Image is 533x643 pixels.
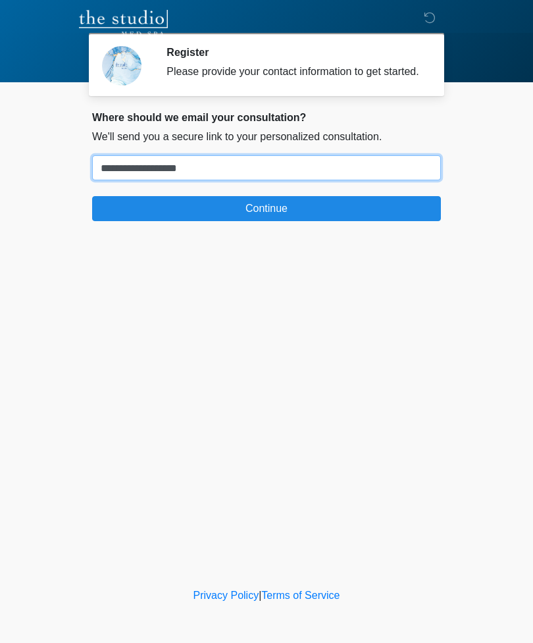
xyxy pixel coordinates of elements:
[79,10,168,36] img: The Studio Med Spa Logo
[92,111,441,124] h2: Where should we email your consultation?
[92,196,441,221] button: Continue
[92,129,441,145] p: We'll send you a secure link to your personalized consultation.
[166,46,421,59] h2: Register
[166,64,421,80] div: Please provide your contact information to get started.
[261,590,340,601] a: Terms of Service
[193,590,259,601] a: Privacy Policy
[259,590,261,601] a: |
[102,46,141,86] img: Agent Avatar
